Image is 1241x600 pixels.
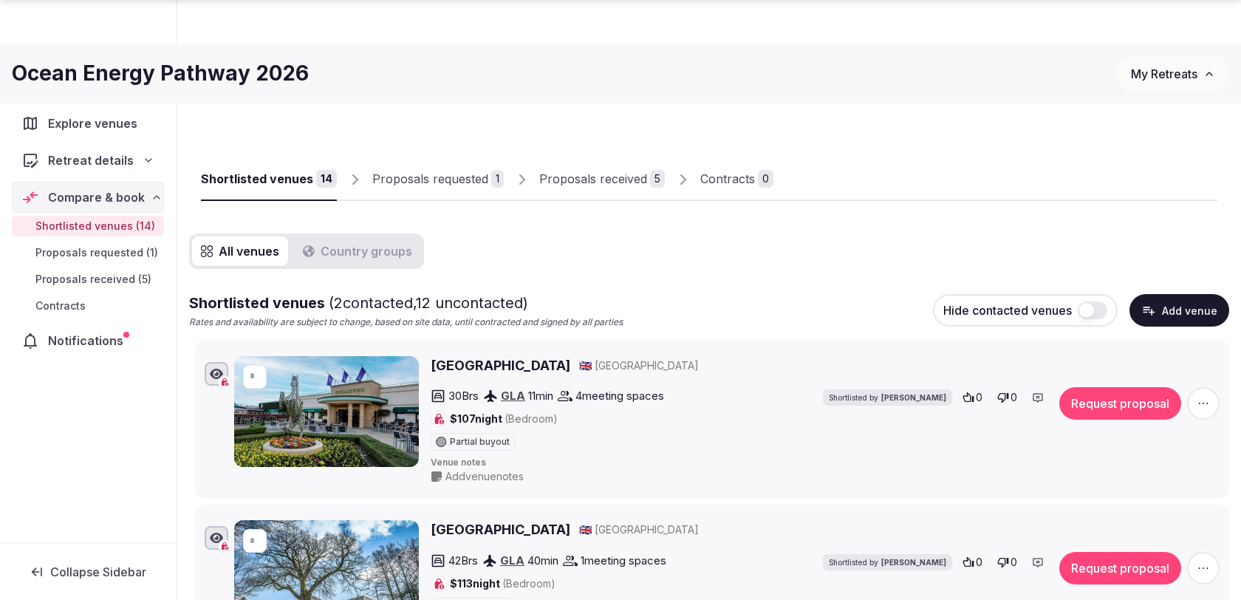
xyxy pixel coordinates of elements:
span: (Bedroom) [502,577,555,590]
span: My Retreats [1131,67,1197,81]
span: [GEOGRAPHIC_DATA] [595,358,699,373]
button: Request proposal [1059,552,1181,584]
span: $113 night [450,576,555,591]
span: Collapse Sidebar [50,565,146,579]
button: Collapse Sidebar [12,556,164,588]
a: Proposals received (5) [12,269,164,290]
a: GLA [501,389,525,403]
span: (Bedroom) [505,412,558,425]
button: 0 [958,387,987,408]
span: 0 [976,390,982,405]
a: GLA [500,553,524,567]
span: 40 min [527,553,558,568]
span: 1 meeting spaces [581,553,666,568]
span: [PERSON_NAME] [881,557,946,567]
button: My Retreats [1117,55,1229,92]
button: 🇬🇧 [579,522,592,537]
span: Contracts [35,299,86,313]
span: Proposals received (5) [35,272,151,287]
a: Proposals received5 [539,158,665,201]
span: $107 night [450,412,558,426]
a: Shortlisted venues (14) [12,216,164,236]
button: 🇬🇧 [579,358,592,373]
span: [GEOGRAPHIC_DATA] [595,522,699,537]
a: Notifications [12,325,164,356]
div: Shortlisted venues [201,170,313,188]
div: 14 [316,170,337,188]
div: Shortlisted by [823,554,952,570]
span: ( 2 contacted, 12 uncontacted) [329,294,528,312]
a: Contracts [12,296,164,316]
a: Proposals requested (1) [12,242,164,263]
span: 🇬🇧 [579,523,592,536]
span: Partial buyout [450,437,510,446]
p: Rates and availability are subject to change, based on site data, until contracted and signed by ... [189,316,623,329]
button: 0 [993,387,1022,408]
span: Notifications [48,332,129,350]
span: Shortlisted venues [189,294,528,312]
img: Ingliston Country Club Hotel [234,356,419,467]
div: Proposals received [539,170,647,188]
a: Explore venues [12,108,164,139]
div: Proposals requested [372,170,488,188]
span: 0 [1011,555,1017,570]
div: 5 [650,170,665,188]
span: Shortlisted venues (14) [35,219,155,233]
span: 0 [976,555,982,570]
span: Retreat details [48,151,134,169]
button: All venues [192,236,288,266]
span: Proposals requested (1) [35,245,158,260]
h1: Ocean Energy Pathway 2026 [12,59,309,88]
a: [GEOGRAPHIC_DATA] [431,520,570,539]
button: Request proposal [1059,387,1181,420]
span: Explore venues [48,115,143,132]
div: Shortlisted by [823,389,952,406]
span: 🇬🇧 [579,359,592,372]
a: Proposals requested1 [372,158,504,201]
a: [GEOGRAPHIC_DATA] [431,356,570,375]
span: 30 Brs [448,388,479,403]
button: Add venue [1129,294,1229,327]
span: Compare & book [48,188,145,206]
span: Add venue notes [445,469,524,484]
span: Hide contacted venues [943,303,1072,318]
span: 42 Brs [448,553,478,568]
span: 11 min [528,388,553,403]
div: 0 [758,170,773,188]
span: [PERSON_NAME] [881,392,946,403]
div: 1 [491,170,504,188]
span: 4 meeting spaces [575,388,664,403]
div: Contracts [700,170,755,188]
span: Venue notes [431,457,1220,469]
a: Contracts0 [700,158,773,201]
button: Country groups [294,236,421,266]
button: 0 [958,552,987,573]
button: 0 [993,552,1022,573]
span: 0 [1011,390,1017,405]
a: Shortlisted venues14 [201,158,337,201]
